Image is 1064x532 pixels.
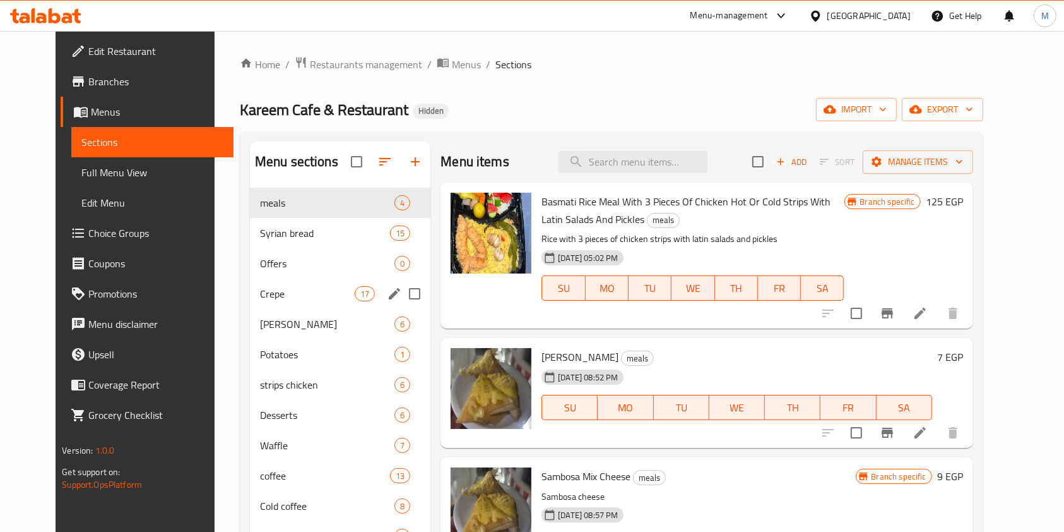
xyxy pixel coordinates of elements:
[547,279,580,298] span: SU
[926,193,963,210] h6: 125 EGP
[913,425,928,440] a: Edit menu item
[622,351,653,366] span: meals
[240,56,983,73] nav: breadcrumb
[391,227,410,239] span: 15
[843,300,870,327] span: Select to update
[763,279,796,298] span: FR
[938,418,968,448] button: delete
[250,188,430,218] div: meals4
[647,213,680,228] div: meals
[61,218,233,248] a: Choice Groups
[806,279,839,298] span: SA
[260,499,394,514] span: Cold coffee
[452,57,481,72] span: Menus
[240,95,408,124] span: Kareem Cafe & Restaurant
[877,395,932,420] button: SA
[820,395,876,420] button: FR
[88,74,223,89] span: Branches
[395,500,410,512] span: 8
[260,256,394,271] span: Offers
[62,464,120,480] span: Get support on:
[61,309,233,339] a: Menu disclaimer
[88,347,223,362] span: Upsell
[770,399,815,417] span: TH
[541,395,598,420] button: SU
[61,370,233,400] a: Coverage Report
[260,377,394,392] span: strips chicken
[745,148,771,175] span: Select section
[260,438,394,453] div: Waffle
[394,377,410,392] div: items
[603,399,648,417] span: MO
[541,489,855,505] p: Sambosa cheese
[88,377,223,392] span: Coverage Report
[413,106,449,116] span: Hidden
[559,151,707,173] input: search
[343,148,370,175] span: Select all sections
[88,286,223,301] span: Promotions
[659,399,704,417] span: TU
[250,248,430,279] div: Offers0
[395,349,410,361] span: 1
[61,97,233,127] a: Menus
[81,195,223,210] span: Edit Menu
[88,256,223,271] span: Coupons
[816,98,897,121] button: import
[826,102,887,118] span: import
[250,400,430,430] div: Desserts6
[310,57,422,72] span: Restaurants management
[370,147,400,177] span: Sort sections
[260,286,355,301] span: Crepe
[390,468,410,483] div: items
[395,379,410,391] span: 6
[88,408,223,423] span: Grocery Checklist
[260,347,394,362] span: Potatoes
[591,279,624,298] span: MO
[671,275,714,301] button: WE
[88,44,223,59] span: Edit Restaurant
[250,309,430,339] div: [PERSON_NAME]6
[260,468,390,483] span: coffee
[827,9,911,23] div: [GEOGRAPHIC_DATA]
[634,471,665,485] span: meals
[547,399,593,417] span: SU
[553,372,623,384] span: [DATE] 08:52 PM
[677,279,709,298] span: WE
[88,317,223,332] span: Menu disclaimer
[902,98,983,121] button: export
[240,57,280,72] a: Home
[250,461,430,491] div: coffee13
[771,152,812,172] button: Add
[654,395,709,420] button: TU
[629,275,671,301] button: TU
[825,399,871,417] span: FR
[647,213,679,227] span: meals
[873,154,963,170] span: Manage items
[260,226,390,241] span: Syrian bread
[395,197,410,209] span: 4
[937,348,963,366] h6: 7 EGP
[250,279,430,309] div: Crepe17edit
[62,476,142,493] a: Support.OpsPlatform
[394,499,410,514] div: items
[62,442,93,459] span: Version:
[843,420,870,446] span: Select to update
[385,284,404,303] button: edit
[634,279,666,298] span: TU
[938,298,968,329] button: delete
[395,318,410,330] span: 6
[61,66,233,97] a: Branches
[71,127,233,157] a: Sections
[913,306,928,321] a: Edit menu item
[395,409,410,421] span: 6
[255,152,338,171] h2: Menu sections
[437,56,481,73] a: Menus
[541,192,831,229] span: Basmati Rice Meal With 3 Pieces Of Chicken Hot Or Cold Strips With Latin Salads And Pickles
[714,399,760,417] span: WE
[541,467,630,486] span: Sambosa Mix Cheese
[260,408,394,423] div: Desserts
